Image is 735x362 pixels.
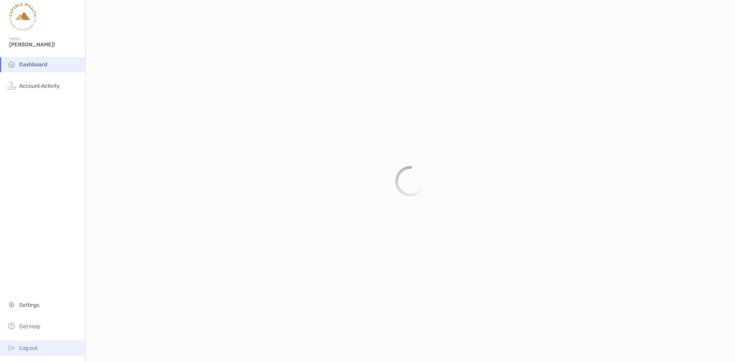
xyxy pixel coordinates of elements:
span: Log out [19,345,38,351]
img: settings icon [7,300,16,309]
img: activity icon [7,81,16,90]
img: get-help icon [7,321,16,331]
span: Account Activity [19,83,60,89]
span: Dashboard [19,61,47,68]
span: Get Help [19,323,40,330]
span: Settings [19,302,39,308]
img: household icon [7,59,16,69]
img: logout icon [7,343,16,352]
img: Zoe Logo [9,3,36,31]
span: [PERSON_NAME]! [9,41,81,48]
